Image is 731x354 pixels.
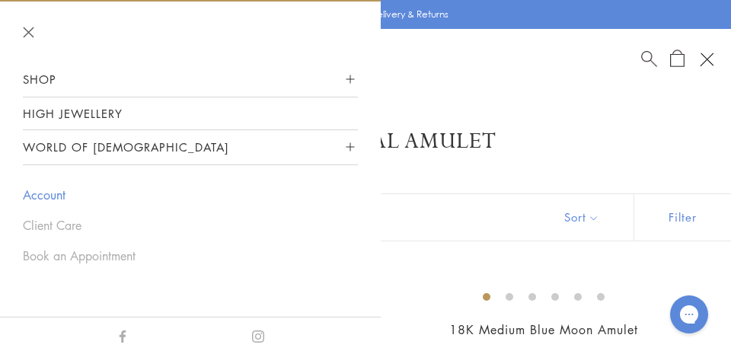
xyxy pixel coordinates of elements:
button: World of [DEMOGRAPHIC_DATA] [23,130,358,164]
button: Show sort by [530,194,634,241]
button: Open navigation [694,46,720,72]
a: Book an Appointment [23,247,358,264]
iframe: Gorgias live chat messenger [662,290,716,339]
a: Account [23,187,358,203]
a: High Jewellery [23,97,358,129]
a: Client Care [23,217,358,234]
a: Instagram [252,327,264,343]
a: Open Shopping Bag [670,49,685,69]
nav: Sidebar navigation [23,62,358,165]
a: Search [641,49,657,69]
button: Show filters [634,194,731,241]
a: Facebook [117,327,129,343]
button: Close navigation [23,27,34,38]
button: Shop [23,62,358,97]
a: 18K Medium Blue Moon Amulet [449,321,638,338]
